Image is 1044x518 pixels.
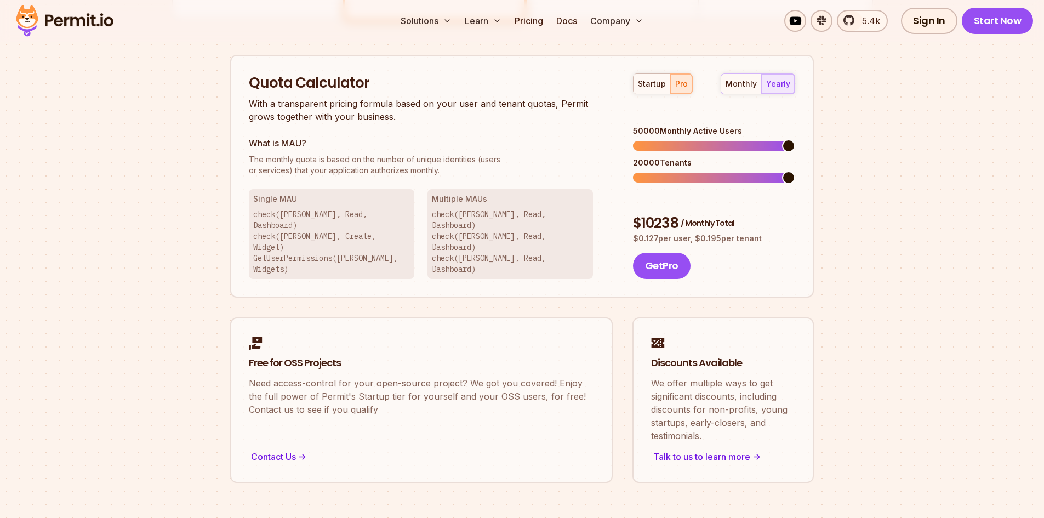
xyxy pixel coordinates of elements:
[901,8,957,34] a: Sign In
[962,8,1034,34] a: Start Now
[586,10,648,32] button: Company
[432,209,589,275] p: check([PERSON_NAME], Read, Dashboard) check([PERSON_NAME], Read, Dashboard) check([PERSON_NAME], ...
[651,356,795,370] h2: Discounts Available
[249,377,594,416] p: Need access-control for your open-source project? We got you covered! Enjoy the full power of Per...
[651,377,795,442] p: We offer multiple ways to get significant discounts, including discounts for non-profits, young s...
[249,154,593,176] p: or services) that your application authorizes monthly.
[726,78,757,89] div: monthly
[396,10,456,32] button: Solutions
[510,10,547,32] a: Pricing
[837,10,888,32] a: 5.4k
[253,209,410,275] p: check([PERSON_NAME], Read, Dashboard) check([PERSON_NAME], Create, Widget) GetUserPermissions([PE...
[249,73,593,93] h2: Quota Calculator
[633,214,795,234] div: $ 10238
[230,317,613,483] a: Free for OSS ProjectsNeed access-control for your open-source project? We got you covered! Enjoy ...
[651,449,795,464] div: Talk to us to learn more
[253,193,410,204] h3: Single MAU
[432,193,589,204] h3: Multiple MAUs
[632,317,814,483] a: Discounts AvailableWe offer multiple ways to get significant discounts, including discounts for n...
[298,450,306,463] span: ->
[633,157,795,168] div: 20000 Tenants
[633,233,795,244] p: $ 0.127 per user, $ 0.195 per tenant
[249,154,593,165] span: The monthly quota is based on the number of unique identities (users
[249,136,593,150] h3: What is MAU?
[460,10,506,32] button: Learn
[249,356,594,370] h2: Free for OSS Projects
[11,2,118,39] img: Permit logo
[638,78,666,89] div: startup
[633,126,795,136] div: 50000 Monthly Active Users
[552,10,581,32] a: Docs
[633,253,691,279] button: GetPro
[249,449,594,464] div: Contact Us
[752,450,761,463] span: ->
[855,14,880,27] span: 5.4k
[249,97,593,123] p: With a transparent pricing formula based on your user and tenant quotas, Permit grows together wi...
[681,218,734,229] span: / Monthly Total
